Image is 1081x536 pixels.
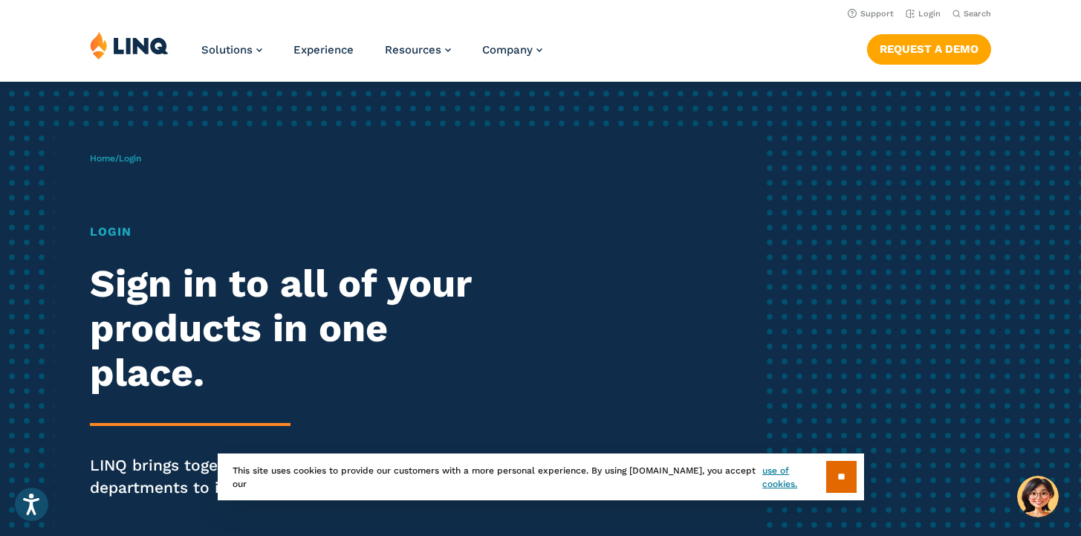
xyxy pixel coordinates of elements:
a: Solutions [201,43,262,56]
h2: Sign in to all of your products in one place. [90,262,507,395]
a: Request a Demo [867,34,991,64]
img: LINQ | K‑12 Software [90,31,169,59]
a: use of cookies. [762,464,825,491]
a: Resources [385,43,451,56]
p: LINQ brings together students, parents and all your departments to improve efficiency and transpa... [90,454,507,499]
a: Company [482,43,542,56]
a: Experience [293,43,354,56]
div: This site uses cookies to provide our customers with a more personal experience. By using [DOMAIN... [218,453,864,500]
span: / [90,153,141,164]
span: Company [482,43,533,56]
a: Login [906,9,941,19]
span: Search [964,9,991,19]
span: Login [119,153,141,164]
h1: Login [90,223,507,241]
span: Solutions [201,43,253,56]
a: Support [848,9,894,19]
nav: Button Navigation [867,31,991,64]
a: Home [90,153,115,164]
span: Resources [385,43,441,56]
button: Open Search Bar [952,8,991,19]
button: Hello, have a question? Let’s chat. [1017,476,1059,517]
nav: Primary Navigation [201,31,542,80]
